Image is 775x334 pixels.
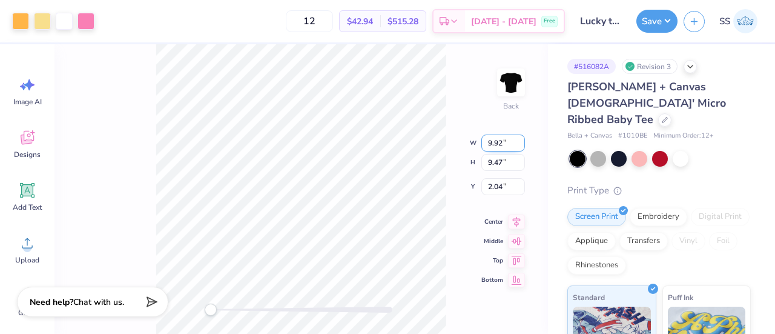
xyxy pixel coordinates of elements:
span: Add Text [13,202,42,212]
span: Center [481,217,503,227]
span: Middle [481,236,503,246]
span: Puff Ink [668,291,693,304]
span: Chat with us. [73,296,124,308]
div: Revision 3 [622,59,678,74]
img: Back [499,70,523,95]
span: Designs [14,150,41,159]
input: Untitled Design [571,9,630,33]
div: # 516082A [567,59,616,74]
button: Save [636,10,678,33]
div: Screen Print [567,208,626,226]
input: – – [286,10,333,32]
div: Digital Print [691,208,750,226]
span: Bella + Canvas [567,131,612,141]
span: Minimum Order: 12 + [653,131,714,141]
span: [PERSON_NAME] + Canvas [DEMOGRAPHIC_DATA]' Micro Ribbed Baby Tee [567,79,726,127]
div: Vinyl [671,232,705,250]
span: # 1010BE [618,131,647,141]
div: Accessibility label [205,304,217,316]
div: Back [503,101,519,112]
span: $42.94 [347,15,373,28]
img: Shefali Sharma [733,9,757,33]
div: Rhinestones [567,256,626,275]
span: Image AI [13,97,42,107]
strong: Need help? [30,296,73,308]
div: Transfers [619,232,668,250]
div: Embroidery [630,208,687,226]
span: $515.28 [387,15,418,28]
div: Applique [567,232,616,250]
div: Print Type [567,184,751,198]
div: Foil [709,232,737,250]
a: SS [714,9,763,33]
span: [DATE] - [DATE] [471,15,536,28]
span: Bottom [481,275,503,285]
span: Free [544,17,555,25]
span: Top [481,256,503,266]
span: SS [719,15,730,28]
span: Upload [15,255,39,265]
span: Standard [573,291,605,304]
